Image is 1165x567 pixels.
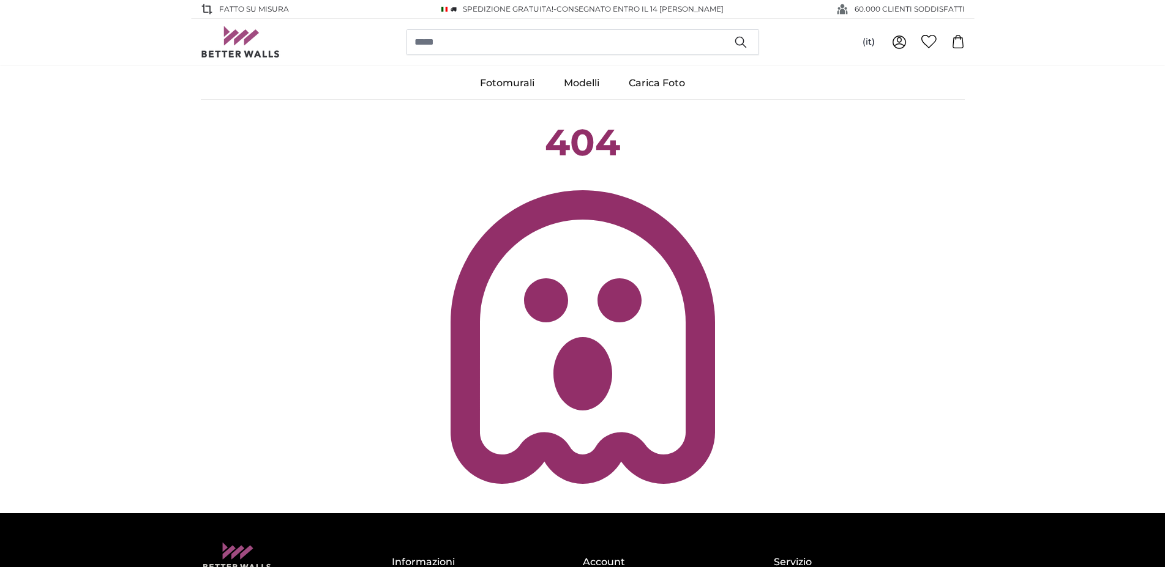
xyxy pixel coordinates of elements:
a: Fotomurali [465,67,549,99]
span: 60.000 CLIENTI SODDISFATTI [855,4,965,15]
span: Fatto su misura [219,4,289,15]
a: Modelli [549,67,614,99]
span: Spedizione GRATUITA! [463,4,553,13]
button: (it) [853,31,885,53]
a: Carica Foto [614,67,700,99]
span: Consegnato entro il 14 [PERSON_NAME] [556,4,724,13]
img: Betterwalls [201,26,280,57]
h1: 404 [201,124,965,161]
img: Italia [441,7,448,12]
span: - [553,4,724,13]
